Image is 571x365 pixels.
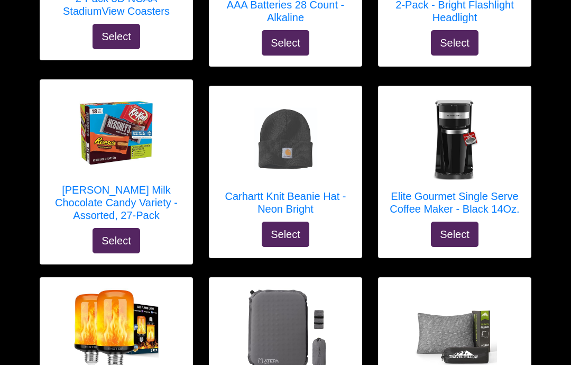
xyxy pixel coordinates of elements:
[262,30,309,56] button: Select
[51,184,182,222] h5: [PERSON_NAME] Milk Chocolate Candy Variety - Assorted, 27-Pack
[431,222,478,247] button: Select
[93,228,140,253] button: Select
[93,24,140,49] button: Select
[220,190,351,215] h5: Carhartt Knit Beanie Hat - Neon Bright
[389,97,520,222] a: Elite Gourmet Single Serve Coffee Maker - Black 14Oz. Elite Gourmet Single Serve Coffee Maker - B...
[431,30,478,56] button: Select
[412,97,497,181] img: Elite Gourmet Single Serve Coffee Maker - Black 14Oz.
[74,90,159,175] img: HERSHEY'S Milk Chocolate Candy Variety - Assorted, 27-Pack
[389,190,520,215] h5: Elite Gourmet Single Serve Coffee Maker - Black 14Oz.
[51,90,182,228] a: HERSHEY'S Milk Chocolate Candy Variety - Assorted, 27-Pack [PERSON_NAME] Milk Chocolate Candy Var...
[220,97,351,222] a: Carhartt Knit Beanie Hat - Neon Bright Carhartt Knit Beanie Hat - Neon Bright
[243,97,328,181] img: Carhartt Knit Beanie Hat - Neon Bright
[262,222,309,247] button: Select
